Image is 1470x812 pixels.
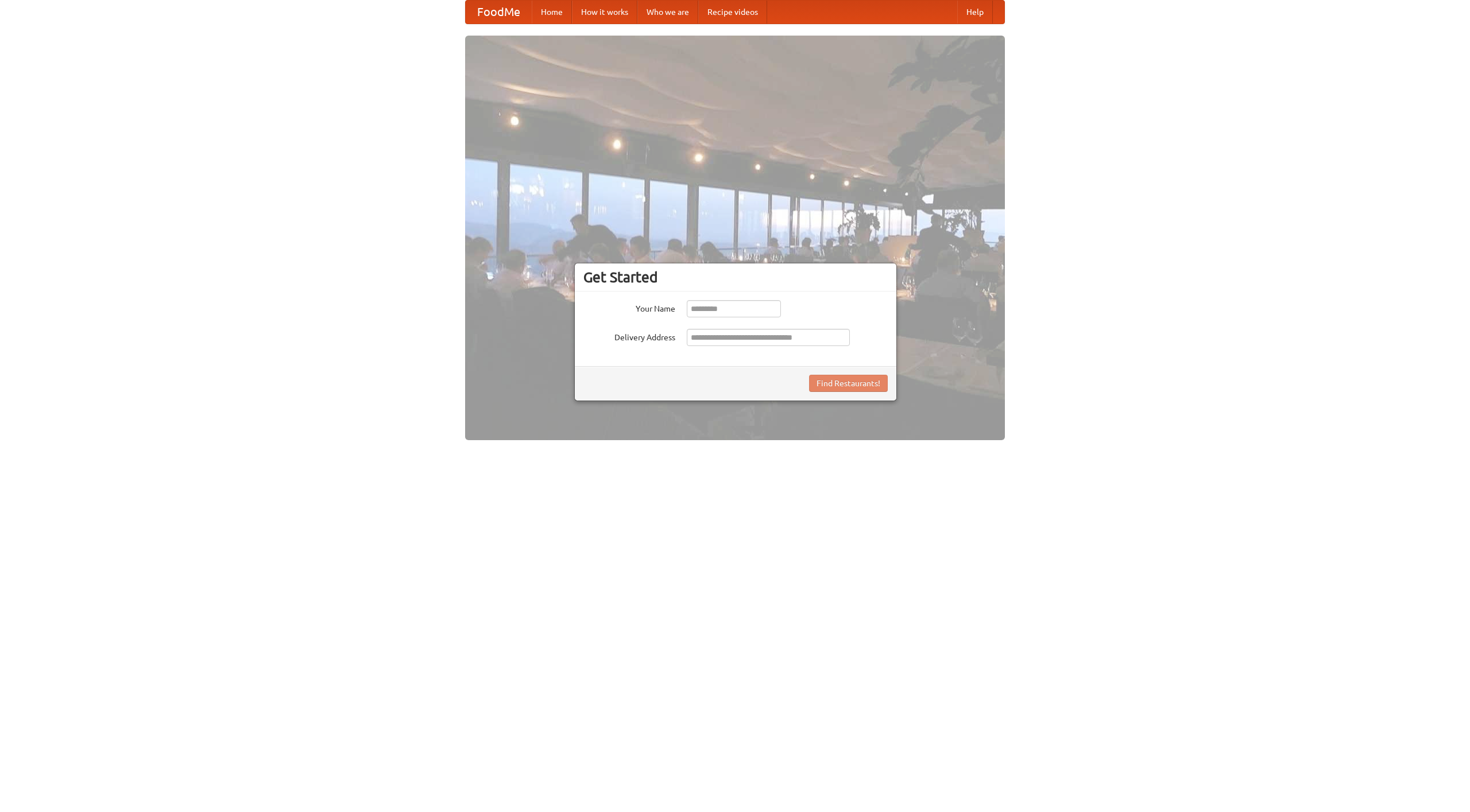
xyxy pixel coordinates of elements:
a: FoodMe [466,1,532,24]
h3: Get Started [583,269,888,286]
label: Delivery Address [583,329,675,343]
button: Find Restaurants! [809,375,888,392]
a: Help [957,1,993,24]
label: Your Name [583,300,675,314]
a: How it works [572,1,637,24]
a: Home [532,1,572,24]
a: Who we are [637,1,698,24]
a: Recipe videos [698,1,767,24]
